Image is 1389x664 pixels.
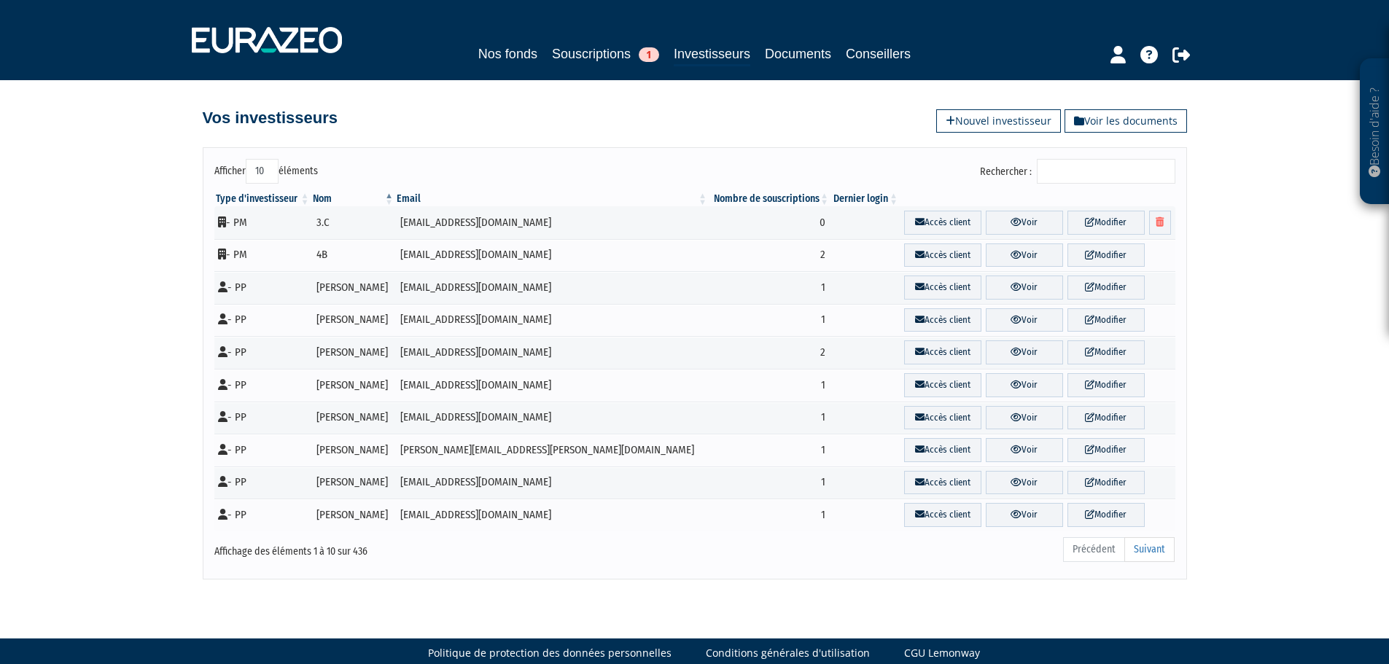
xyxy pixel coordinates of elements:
a: Modifier [1067,471,1145,495]
a: Souscriptions1 [552,44,659,64]
a: Nouvel investisseur [936,109,1061,133]
td: - PP [214,271,311,304]
a: Modifier [1067,406,1145,430]
td: [EMAIL_ADDRESS][DOMAIN_NAME] [395,271,709,304]
a: Accès client [904,276,981,300]
a: Modifier [1067,243,1145,267]
td: - PM [214,206,311,239]
td: [EMAIL_ADDRESS][DOMAIN_NAME] [395,466,709,499]
a: Voir [986,471,1063,495]
a: Nos fonds [478,44,537,64]
th: Nom : activer pour trier la colonne par ordre d&eacute;croissant [311,192,396,206]
td: [EMAIL_ADDRESS][DOMAIN_NAME] [395,206,709,239]
th: Dernier login : activer pour trier la colonne par ordre croissant [830,192,900,206]
td: 1 [709,369,830,402]
td: [PERSON_NAME][EMAIL_ADDRESS][PERSON_NAME][DOMAIN_NAME] [395,434,709,466]
a: Modifier [1067,276,1145,300]
a: Modifier [1067,211,1145,235]
a: Voir les documents [1065,109,1187,133]
a: Voir [986,211,1063,235]
td: [EMAIL_ADDRESS][DOMAIN_NAME] [395,402,709,434]
td: [PERSON_NAME] [311,369,396,402]
td: - PM [214,239,311,272]
a: Modifier [1067,340,1145,364]
a: Modifier [1067,373,1145,397]
p: Besoin d'aide ? [1366,66,1383,198]
td: [PERSON_NAME] [311,336,396,369]
label: Afficher éléments [214,159,318,184]
input: Rechercher : [1037,159,1175,184]
a: Suivant [1124,537,1175,562]
th: Type d'investisseur : activer pour trier la colonne par ordre croissant [214,192,311,206]
a: Investisseurs [674,44,750,66]
td: - PP [214,466,311,499]
a: Voir [986,340,1063,364]
td: [PERSON_NAME] [311,499,396,531]
img: 1732889491-logotype_eurazeo_blanc_rvb.png [192,27,342,53]
td: [PERSON_NAME] [311,271,396,304]
a: Modifier [1067,308,1145,332]
a: Documents [765,44,831,64]
td: - PP [214,499,311,531]
td: [EMAIL_ADDRESS][DOMAIN_NAME] [395,336,709,369]
td: 2 [709,336,830,369]
div: Affichage des éléments 1 à 10 sur 436 [214,536,602,559]
td: 0 [709,206,830,239]
a: Accès client [904,243,981,267]
td: - PP [214,304,311,337]
a: CGU Lemonway [904,646,980,660]
td: 2 [709,239,830,272]
a: Conditions générales d'utilisation [706,646,870,660]
a: Voir [986,243,1063,267]
a: Conseillers [846,44,911,64]
td: 3.C [311,206,396,239]
a: Accès client [904,438,981,462]
a: Politique de protection des données personnelles [428,646,672,660]
a: Voir [986,503,1063,527]
th: Email : activer pour trier la colonne par ordre croissant [395,192,709,206]
a: Supprimer [1149,211,1171,235]
a: Accès client [904,308,981,332]
td: [EMAIL_ADDRESS][DOMAIN_NAME] [395,304,709,337]
a: Accès client [904,503,981,527]
td: - PP [214,434,311,466]
td: [EMAIL_ADDRESS][DOMAIN_NAME] [395,239,709,272]
td: 4B [311,239,396,272]
a: Modifier [1067,503,1145,527]
td: [PERSON_NAME] [311,304,396,337]
td: [PERSON_NAME] [311,402,396,434]
a: Accès client [904,406,981,430]
td: 1 [709,402,830,434]
a: Accès client [904,340,981,364]
td: [PERSON_NAME] [311,434,396,466]
a: Accès client [904,373,981,397]
td: [PERSON_NAME] [311,466,396,499]
td: 1 [709,304,830,337]
a: Voir [986,438,1063,462]
td: 1 [709,434,830,466]
a: Accès client [904,211,981,235]
a: Voir [986,276,1063,300]
select: Afficheréléments [246,159,279,184]
th: Nombre de souscriptions : activer pour trier la colonne par ordre croissant [709,192,830,206]
a: Voir [986,406,1063,430]
label: Rechercher : [980,159,1175,184]
td: - PP [214,402,311,434]
h4: Vos investisseurs [203,109,338,127]
td: - PP [214,369,311,402]
a: Modifier [1067,438,1145,462]
a: Accès client [904,471,981,495]
th: &nbsp; [900,192,1175,206]
td: [EMAIL_ADDRESS][DOMAIN_NAME] [395,499,709,531]
td: [EMAIL_ADDRESS][DOMAIN_NAME] [395,369,709,402]
td: 1 [709,271,830,304]
a: Voir [986,373,1063,397]
td: 1 [709,499,830,531]
td: - PP [214,336,311,369]
a: Voir [986,308,1063,332]
span: 1 [639,47,659,62]
td: 1 [709,466,830,499]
